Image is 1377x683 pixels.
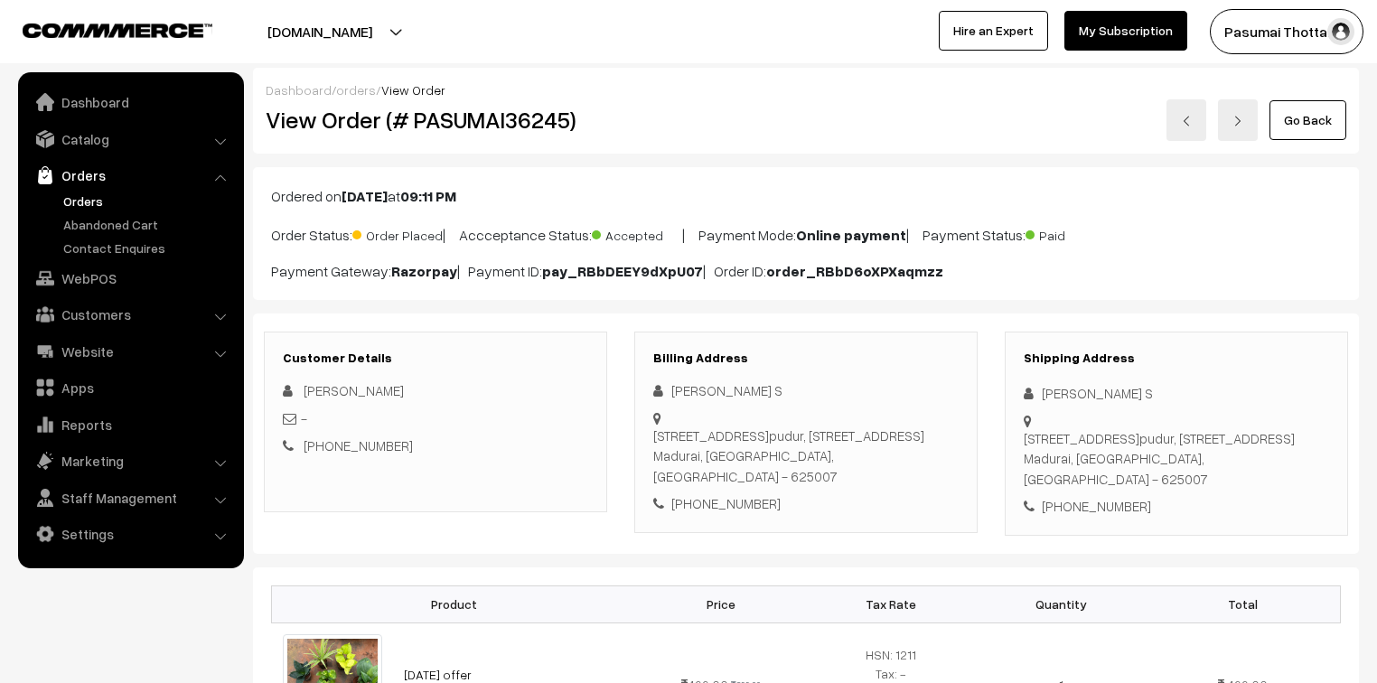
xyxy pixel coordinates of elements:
div: [STREET_ADDRESS]pudur, [STREET_ADDRESS] Madurai, [GEOGRAPHIC_DATA], [GEOGRAPHIC_DATA] - 625007 [653,426,959,487]
span: Accepted [592,221,682,245]
a: Catalog [23,123,238,155]
div: [PHONE_NUMBER] [1024,496,1329,517]
button: [DOMAIN_NAME] [204,9,436,54]
span: View Order [381,82,445,98]
span: HSN: 1211 Tax: - [866,647,916,681]
a: Abandoned Cart [59,215,238,234]
a: [DATE] offer [404,667,472,682]
div: [STREET_ADDRESS]pudur, [STREET_ADDRESS] Madurai, [GEOGRAPHIC_DATA], [GEOGRAPHIC_DATA] - 625007 [1024,428,1329,490]
span: Order Placed [352,221,443,245]
img: user [1327,18,1354,45]
span: [PERSON_NAME] [304,382,404,398]
p: Ordered on at [271,185,1341,207]
h3: Shipping Address [1024,351,1329,366]
p: Order Status: | Accceptance Status: | Payment Mode: | Payment Status: [271,221,1341,246]
a: Contact Enquires [59,239,238,257]
a: Staff Management [23,482,238,514]
th: Price [636,585,806,622]
div: [PERSON_NAME] S [653,380,959,401]
b: [DATE] [342,187,388,205]
button: Pasumai Thotta… [1210,9,1363,54]
th: Tax Rate [806,585,976,622]
h3: Billing Address [653,351,959,366]
a: Settings [23,518,238,550]
h3: Customer Details [283,351,588,366]
a: orders [336,82,376,98]
span: Paid [1026,221,1116,245]
a: Go Back [1269,100,1346,140]
a: WebPOS [23,262,238,295]
a: COMMMERCE [23,18,181,40]
div: / / [266,80,1346,99]
b: Razorpay [391,262,457,280]
b: pay_RBbDEEY9dXpU07 [542,262,703,280]
a: [PHONE_NUMBER] [304,437,413,454]
th: Quantity [976,585,1146,622]
img: COMMMERCE [23,23,212,37]
div: - [283,408,588,429]
a: Dashboard [23,86,238,118]
img: left-arrow.png [1181,116,1192,126]
a: Orders [23,159,238,192]
a: Customers [23,298,238,331]
a: Hire an Expert [939,11,1048,51]
img: right-arrow.png [1232,116,1243,126]
th: Product [272,585,636,622]
div: [PERSON_NAME] S [1024,383,1329,404]
a: Dashboard [266,82,332,98]
h2: View Order (# PASUMAI36245) [266,106,608,134]
a: My Subscription [1064,11,1187,51]
a: Website [23,335,238,368]
a: Reports [23,408,238,441]
a: Apps [23,371,238,404]
a: Orders [59,192,238,211]
div: [PHONE_NUMBER] [653,493,959,514]
b: order_RBbD6oXPXaqmzz [766,262,943,280]
a: Marketing [23,444,238,477]
th: Total [1146,585,1340,622]
b: 09:11 PM [400,187,456,205]
p: Payment Gateway: | Payment ID: | Order ID: [271,260,1341,282]
b: Online payment [796,226,906,244]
